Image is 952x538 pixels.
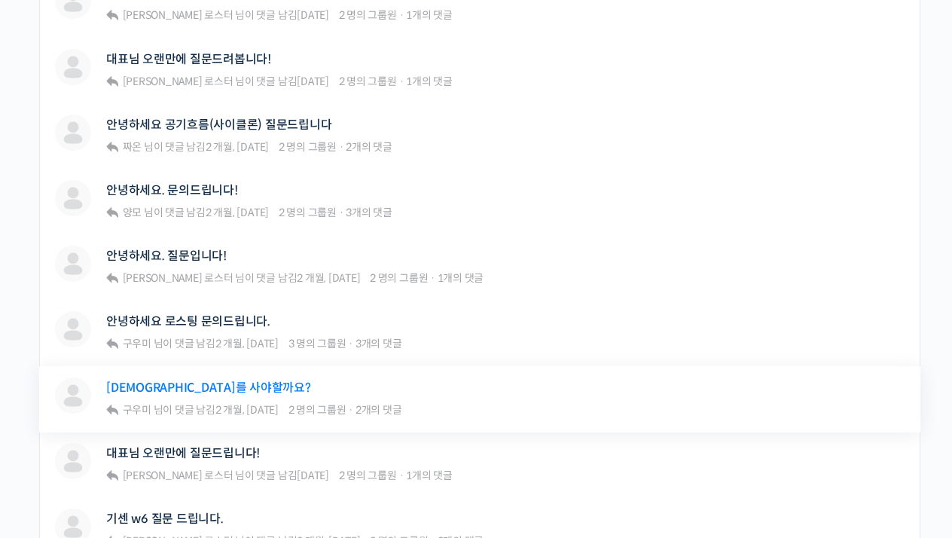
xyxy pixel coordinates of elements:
[406,8,453,22] span: 1개의 댓글
[123,469,233,482] span: [PERSON_NAME] 로스터
[406,75,453,88] span: 1개의 댓글
[121,271,361,285] span: 님이 댓글 남김
[123,271,233,285] span: [PERSON_NAME] 로스터
[339,8,397,22] span: 2 명의 그룹원
[121,206,269,219] span: 님이 댓글 남김
[297,75,329,88] a: [DATE]
[121,140,142,154] a: 짜온
[121,469,329,482] span: 님이 댓글 남김
[106,249,227,263] a: 안녕하세요. 질문입니다!
[339,469,397,482] span: 2 명의 그룹원
[297,271,360,285] a: 2 개월, [DATE]
[438,271,484,285] span: 1개의 댓글
[121,8,329,22] span: 님이 댓글 남김
[123,140,142,154] span: 짜온
[106,183,238,197] a: 안녕하세요. 문의드립니다!
[121,469,233,482] a: [PERSON_NAME] 로스터
[355,337,402,350] span: 3개의 댓글
[297,8,329,22] a: [DATE]
[121,403,279,417] span: 님이 댓글 남김
[138,436,156,448] span: 대화
[279,206,337,219] span: 2 명의 그룹원
[346,206,392,219] span: 3개의 댓글
[339,206,344,219] span: ·
[297,469,329,482] a: [DATE]
[370,271,428,285] span: 2 명의 그룹원
[206,140,269,154] a: 2 개월, [DATE]
[106,381,311,395] a: [DEMOGRAPHIC_DATA]를 사야할까요?
[399,8,404,22] span: ·
[5,413,99,451] a: 홈
[430,271,435,285] span: ·
[233,436,251,448] span: 설정
[123,403,151,417] span: 구우미
[399,469,404,482] span: ·
[215,337,279,350] a: 2 개월, [DATE]
[121,271,233,285] a: [PERSON_NAME] 로스터
[206,206,269,219] a: 2 개월, [DATE]
[123,8,233,22] span: [PERSON_NAME] 로스터
[355,403,402,417] span: 2개의 댓글
[346,140,392,154] span: 2개의 댓글
[406,469,453,482] span: 1개의 댓글
[121,75,233,88] a: [PERSON_NAME] 로스터
[339,140,344,154] span: ·
[106,446,260,460] a: 대표님 오랜만에 질문드립니다!
[348,337,353,350] span: ·
[47,436,56,448] span: 홈
[123,206,142,219] span: 양모
[106,314,270,329] a: 안녕하세요 로스팅 문의드립니다.
[399,75,404,88] span: ·
[288,337,346,350] span: 3 명의 그룹원
[99,413,194,451] a: 대화
[123,337,151,350] span: 구우미
[106,512,224,526] a: 기센 w6 질문 드립니다.
[121,206,142,219] a: 양모
[106,118,331,132] a: 안녕하세요 공기흐름(사이클론) 질문드립니다
[121,403,151,417] a: 구우미
[121,337,151,350] a: 구우미
[106,52,271,66] a: 대표님 오랜만에 질문드려봅니다!
[123,75,233,88] span: [PERSON_NAME] 로스터
[339,75,397,88] span: 2 명의 그룹원
[121,140,269,154] span: 님이 댓글 남김
[121,75,329,88] span: 님이 댓글 남김
[348,403,353,417] span: ·
[121,337,279,350] span: 님이 댓글 남김
[279,140,337,154] span: 2 명의 그룹원
[288,403,346,417] span: 2 명의 그룹원
[121,8,233,22] a: [PERSON_NAME] 로스터
[194,413,289,451] a: 설정
[215,403,279,417] a: 2 개월, [DATE]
